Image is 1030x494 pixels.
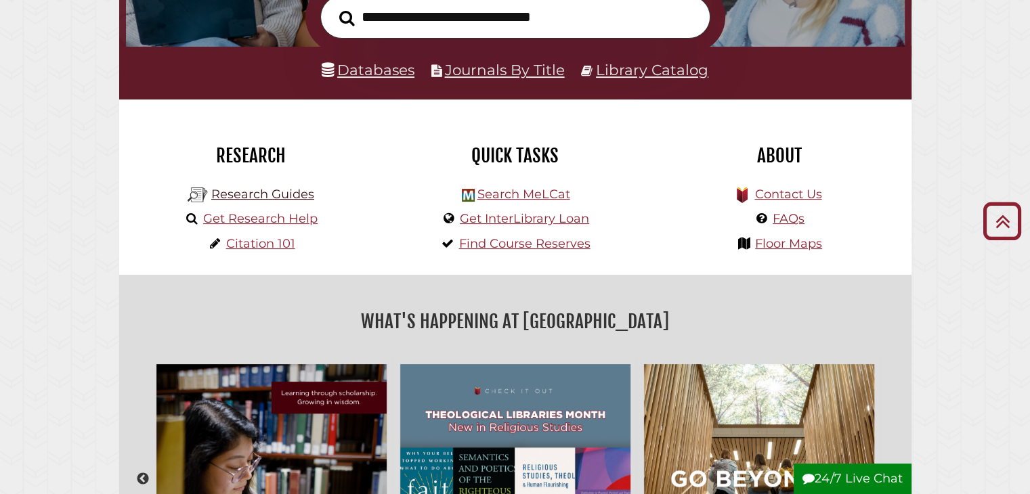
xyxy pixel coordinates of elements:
[596,61,708,78] a: Library Catalog
[459,236,591,251] a: Find Course Reserves
[188,185,208,205] img: Hekman Library Logo
[203,211,318,226] a: Get Research Help
[445,61,565,78] a: Journals By Title
[393,144,637,167] h2: Quick Tasks
[136,472,150,486] button: Previous
[322,61,414,78] a: Databases
[129,306,901,337] h2: What's Happening at [GEOGRAPHIC_DATA]
[773,211,804,226] a: FAQs
[226,236,295,251] a: Citation 101
[978,210,1027,232] a: Back to Top
[462,189,475,202] img: Hekman Library Logo
[477,187,570,202] a: Search MeLCat
[129,144,373,167] h2: Research
[658,144,901,167] h2: About
[332,6,362,30] button: Search
[755,236,822,251] a: Floor Maps
[211,187,314,202] a: Research Guides
[754,187,821,202] a: Contact Us
[460,211,589,226] a: Get InterLibrary Loan
[339,9,355,26] i: Search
